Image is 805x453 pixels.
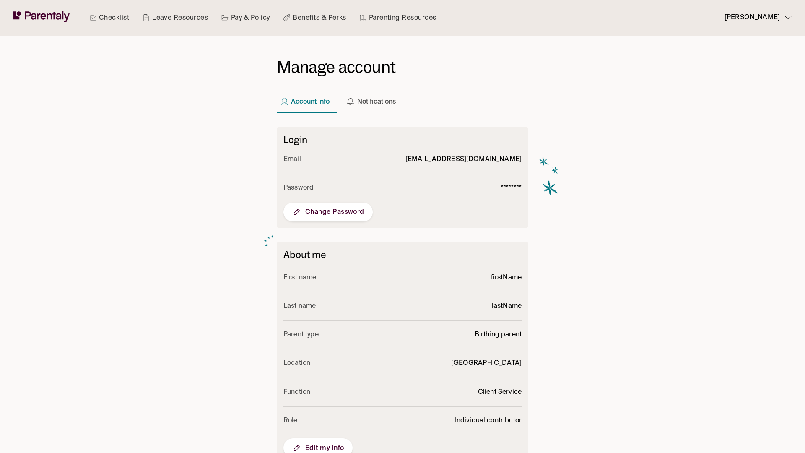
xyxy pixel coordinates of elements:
span: Edit my info [292,443,344,453]
button: Change Password [283,203,373,221]
p: Last name [283,301,316,312]
span: Change Password [292,207,364,217]
p: firstName [491,272,522,284]
p: Role [283,415,298,427]
p: [GEOGRAPHIC_DATA] [451,358,522,369]
p: Individual contributor [455,415,522,427]
p: Birthing parent [475,329,522,341]
button: Account info [277,83,336,113]
h6: About me [283,248,522,260]
p: Password [283,182,314,194]
p: [PERSON_NAME] [724,12,780,23]
p: Function [283,387,310,398]
p: Location [283,358,310,369]
button: Notifications [343,83,402,113]
h2: Login [283,133,522,146]
h1: Manage account [277,57,528,78]
p: [EMAIL_ADDRESS][DOMAIN_NAME] [405,154,522,165]
p: lastName [492,301,522,312]
p: Parent type [283,329,319,341]
p: Email [283,154,301,165]
p: First name [283,272,317,284]
p: Client Service [478,387,522,398]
